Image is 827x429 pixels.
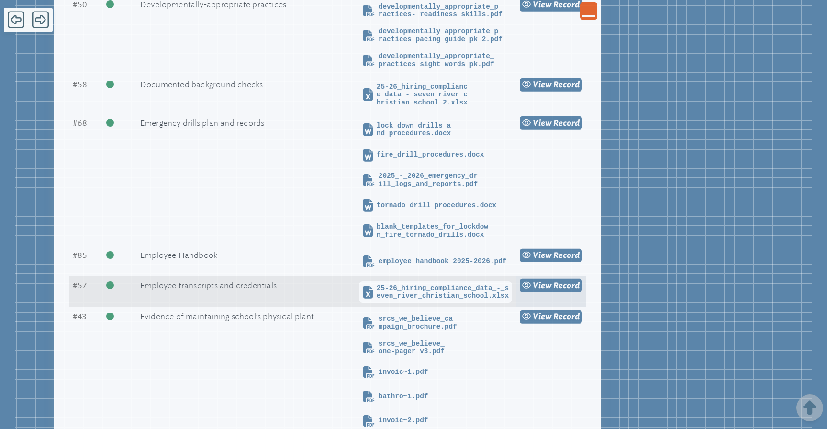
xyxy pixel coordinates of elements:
a: 2025_-_2026_emergency_drill_logs_and_reports.pdf [359,170,512,191]
span: employee_handbook_2025-2026.pdf [379,257,507,266]
span: srcs_we_believe_one-pager_v3.pdf [379,340,509,356]
span: bathro~1.pdf [379,393,428,401]
span: Record [553,80,580,89]
span: invoic~1.pdf [379,368,428,376]
span: 57 [73,281,87,290]
span: 68 [73,118,87,128]
span: Emergency drills plan and records [140,118,265,128]
a: developmentally_appropriate_practices_sight_words_pk.pdf [359,50,512,71]
a: blank_templates_for_lockdown_fire_tornado_drills.docx [359,220,512,242]
span: Employee Handbook [140,251,217,260]
button: Scroll Top [802,396,817,419]
a: invoic~1.pdf [359,362,431,383]
span: Evidence of maintaining school’s physical plant [140,312,314,321]
span: developmentally_appropriate_practices_sight_words_pk.pdf [379,52,509,68]
a: bathro~1.pdf [359,386,431,407]
a: fire_drill_procedures.docx [359,144,487,166]
a: view Record [520,249,582,262]
span: srcs_we_believe_campaign_brochure.pdf [379,315,509,331]
span: fire_drill_procedures.docx [377,151,484,159]
a: view Record [520,78,582,91]
span: Forward [32,10,49,29]
a: 25-26_hiring_compliance_data_-_seven_river_christian_school.xlsx [359,281,512,303]
a: view Record [520,310,582,324]
span: view [533,118,552,128]
span: view [533,281,552,290]
span: 58 [73,80,87,89]
span: Record [553,251,580,260]
span: Record [553,281,580,290]
span: 2025_-_2026_emergency_drill_logs_and_reports.pdf [379,172,509,188]
a: 25-26_hiring_compliance_data_-_seven_river_christian_school_2.xlsx [359,81,512,109]
a: developmentally_appropriate_practices_pacing_guide_pk_2.pdf [359,25,512,46]
span: Record [553,312,580,321]
span: 43 [73,312,87,321]
span: Employee transcripts and credentials [140,281,277,290]
span: Record [553,118,580,128]
span: blank_templates_for_lockdown_fire_tornado_drills.docx [377,223,509,239]
span: 25-26_hiring_compliance_data_-_seven_river_christian_school.xlsx [377,284,509,300]
a: tornado_drill_procedures.docx [359,195,499,216]
span: tornado_drill_procedures.docx [377,201,496,209]
a: developmentally_appropriate_practices-_readiness_skills.pdf [359,0,512,22]
a: view Record [520,116,582,129]
a: srcs_we_believe_one-pager_v3.pdf [359,337,512,359]
a: view Record [520,278,582,292]
a: srcs_we_believe_campaign_brochure.pdf [359,313,512,334]
span: 85 [73,251,87,260]
span: view [533,80,552,89]
a: lock_down_drills_and_procedures.docx [359,119,512,140]
span: view [533,312,552,321]
span: view [533,251,552,260]
span: Documented background checks [140,80,263,89]
span: lock_down_drills_and_procedures.docx [377,122,509,138]
span: developmentally_appropriate_practices-_readiness_skills.pdf [379,3,509,19]
span: 25-26_hiring_compliance_data_-_seven_river_christian_school_2.xlsx [377,83,509,107]
a: employee_handbook_2025-2026.pdf [359,251,509,272]
span: invoic~2.pdf [379,417,428,425]
span: developmentally_appropriate_practices_pacing_guide_pk_2.pdf [379,27,509,43]
span: Back [8,10,24,29]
